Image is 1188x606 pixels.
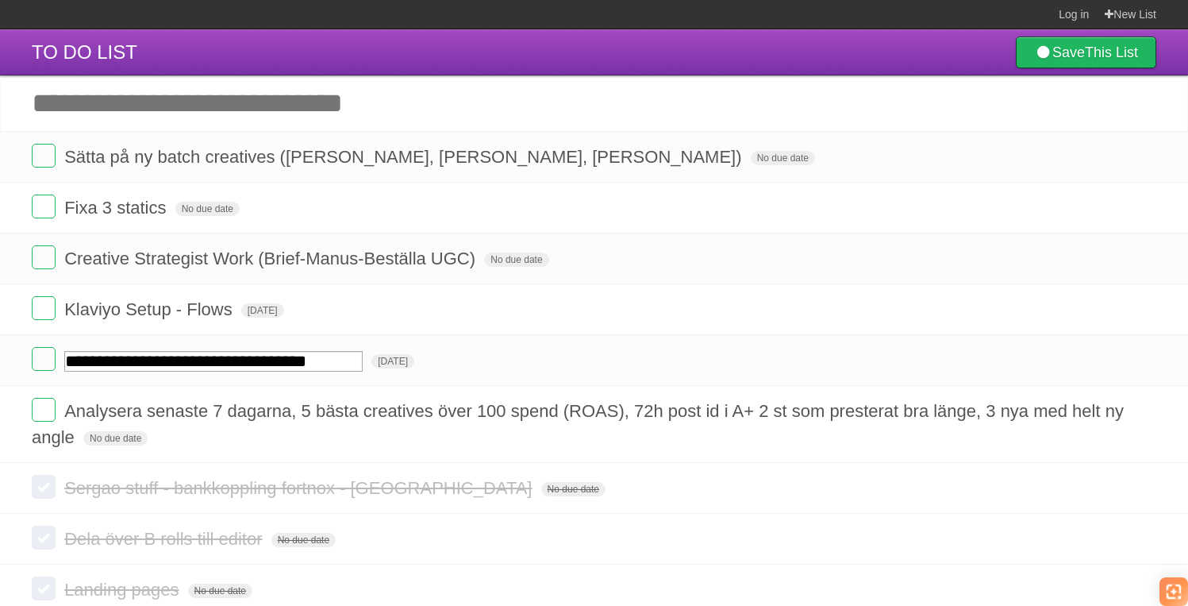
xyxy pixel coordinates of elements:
[32,245,56,269] label: Done
[32,475,56,499] label: Done
[751,151,815,165] span: No due date
[32,195,56,218] label: Done
[32,398,56,422] label: Done
[64,529,266,549] span: Dela över B rolls till editor
[64,580,183,600] span: Landing pages
[32,144,56,168] label: Done
[1085,44,1138,60] b: This List
[64,249,479,268] span: Creative Strategist Work (Brief-Manus-Beställa UGC)
[64,198,170,218] span: Fixa 3 statics
[1016,37,1156,68] a: SaveThis List
[175,202,240,216] span: No due date
[64,147,745,167] span: Sätta på ny batch creatives ([PERSON_NAME], [PERSON_NAME], [PERSON_NAME])
[188,584,252,598] span: No due date
[371,354,414,369] span: [DATE]
[484,253,548,267] span: No due date
[32,401,1124,447] span: Analysera senaste 7 dagarna, 5 bästa creatives över 100 spend (ROAS), 72h post id i A+ 2 st som p...
[32,296,56,320] label: Done
[83,431,148,446] span: No due date
[32,41,137,63] span: TO DO LIST
[32,526,56,550] label: Done
[541,482,606,496] span: No due date
[271,533,336,547] span: No due date
[32,347,56,371] label: Done
[32,577,56,600] label: Done
[64,478,536,498] span: Sergao stuff - bankkoppling fortnox - [GEOGRAPHIC_DATA]
[241,303,284,318] span: [DATE]
[64,299,236,319] span: Klaviyo Setup - Flows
